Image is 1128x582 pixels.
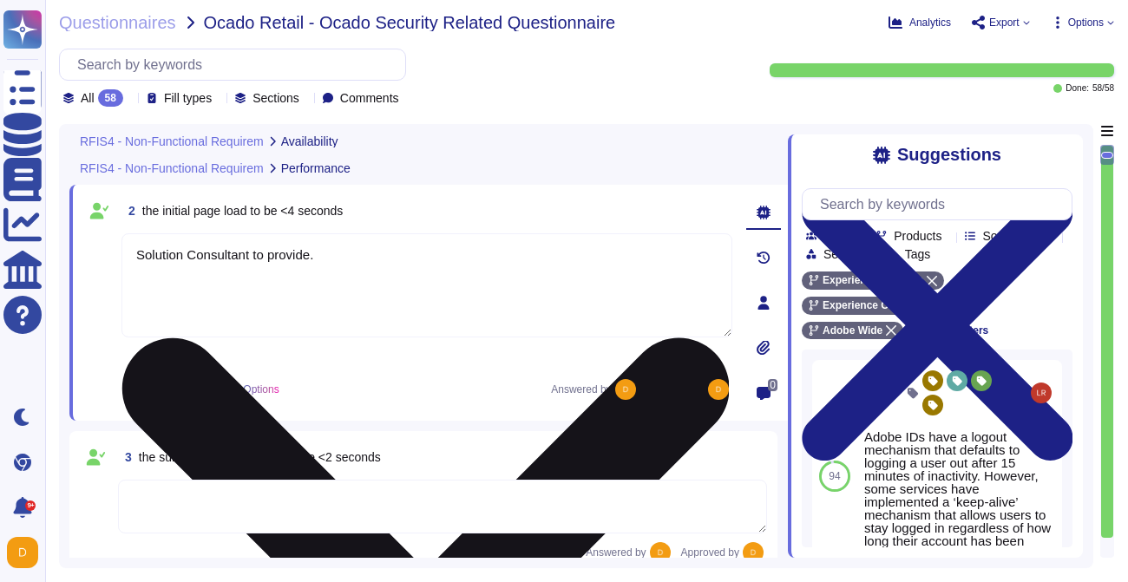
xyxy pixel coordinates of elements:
span: All [81,92,95,104]
span: Performance [281,162,351,174]
span: the initial page load to be <4 seconds [142,204,344,218]
img: user [7,537,38,568]
span: Analytics [909,17,951,28]
textarea: Solution Consultant to provide. [121,233,732,337]
div: 9+ [25,500,36,511]
img: user [708,379,729,400]
input: Search by keywords [69,49,405,80]
img: user [650,542,671,563]
img: user [743,542,764,563]
span: 94 [829,471,840,481]
span: Export [989,17,1020,28]
span: Comments [340,92,399,104]
span: Options [1068,17,1104,28]
span: 58 / 58 [1092,84,1114,93]
span: 0 [768,379,777,391]
div: 58 [98,89,123,107]
button: user [3,533,50,572]
span: Availability [281,135,338,147]
span: RFIS4 - Non-Functional Requirem [80,162,264,174]
button: Analytics [889,16,951,29]
input: Search by keywords [811,189,1072,219]
span: 2 [121,205,135,217]
span: Done: [1066,84,1089,93]
img: user [615,379,636,400]
img: user [1031,383,1052,403]
span: RFIS4 - Non-Functional Requirem [80,135,264,147]
span: Ocado Retail - Ocado Security Related Questionnaire [204,14,616,31]
span: 3 [118,451,132,463]
span: Sections [252,92,299,104]
span: Questionnaires [59,14,176,31]
span: Fill types [164,92,212,104]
